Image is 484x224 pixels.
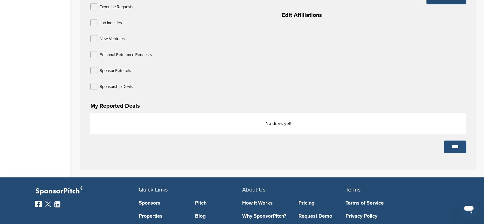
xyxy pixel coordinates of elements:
[459,199,479,219] iframe: Nút để khởi chạy cửa sổ nhắn tin
[80,184,83,192] span: ®
[195,200,242,206] a: Pitch
[139,213,186,219] a: Properties
[100,83,133,91] p: Sponsorship Deals
[100,19,122,27] p: Job Inquiries
[100,51,152,59] p: Personal Reference Requests
[242,186,265,193] span: About Us
[45,201,51,207] img: Twitter
[139,186,168,193] span: Quick Links
[282,11,466,19] h3: Edit Affiliations
[35,187,139,196] p: SponsorPitch
[298,200,346,206] a: Pricing
[90,101,466,110] h3: My Reported Deals
[346,186,361,193] span: Terms
[195,213,242,219] a: Blog
[346,200,439,206] a: Terms of Service
[100,35,125,43] p: New Ventures
[139,200,186,206] a: Sponsors
[35,201,42,207] img: Facebook
[346,213,439,219] a: Privacy Policy
[100,3,133,11] p: Expertise Requests
[242,213,289,219] a: Why SponsorPitch?
[97,119,459,127] p: No deals yet!
[298,213,346,219] a: Request Demo
[242,200,289,206] a: How It Works
[100,67,131,75] p: Sponsor Referrals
